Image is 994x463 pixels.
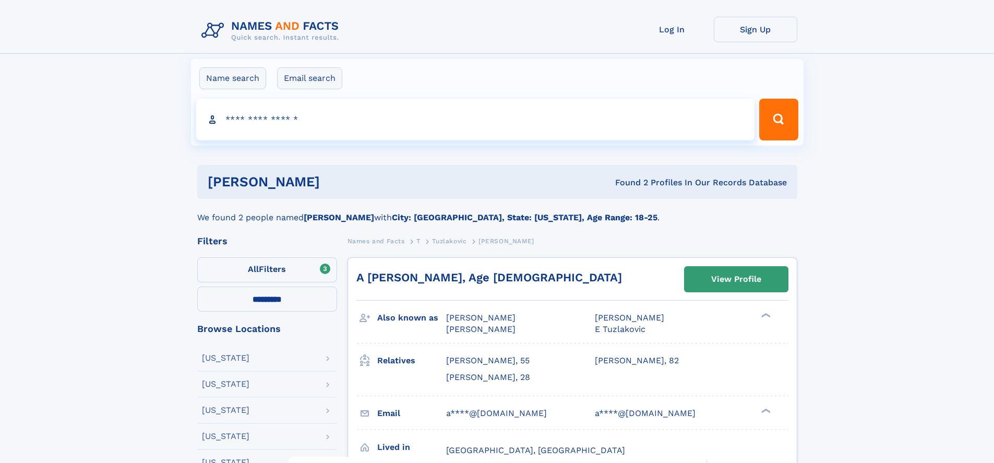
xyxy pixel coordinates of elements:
[202,432,249,441] div: [US_STATE]
[468,177,787,188] div: Found 2 Profiles In Our Records Database
[595,324,645,334] span: E Tuzlakovic
[714,17,797,42] a: Sign Up
[595,355,679,366] a: [PERSON_NAME], 82
[446,372,530,383] a: [PERSON_NAME], 28
[759,312,771,319] div: ❯
[348,234,405,247] a: Names and Facts
[377,405,446,422] h3: Email
[711,267,761,291] div: View Profile
[432,234,466,247] a: Tuzlakovic
[197,199,797,224] div: We found 2 people named with .
[377,438,446,456] h3: Lived in
[202,354,249,362] div: [US_STATE]
[208,175,468,188] h1: [PERSON_NAME]
[197,236,337,246] div: Filters
[304,212,374,222] b: [PERSON_NAME]
[478,238,534,245] span: [PERSON_NAME]
[377,309,446,327] h3: Also known as
[630,17,714,42] a: Log In
[446,324,516,334] span: [PERSON_NAME]
[199,67,266,89] label: Name search
[392,212,657,222] b: City: [GEOGRAPHIC_DATA], State: [US_STATE], Age Range: 18-25
[377,352,446,370] h3: Relatives
[446,313,516,323] span: [PERSON_NAME]
[248,264,259,274] span: All
[759,407,771,414] div: ❯
[416,238,421,245] span: T
[416,234,421,247] a: T
[446,445,625,455] span: [GEOGRAPHIC_DATA], [GEOGRAPHIC_DATA]
[197,17,348,45] img: Logo Names and Facts
[202,406,249,414] div: [US_STATE]
[685,267,788,292] a: View Profile
[595,313,664,323] span: [PERSON_NAME]
[432,238,466,245] span: Tuzlakovic
[759,99,798,140] button: Search Button
[356,271,622,284] a: A [PERSON_NAME], Age [DEMOGRAPHIC_DATA]
[197,257,337,282] label: Filters
[277,67,342,89] label: Email search
[196,99,755,140] input: search input
[202,380,249,388] div: [US_STATE]
[446,355,530,366] a: [PERSON_NAME], 55
[197,324,337,334] div: Browse Locations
